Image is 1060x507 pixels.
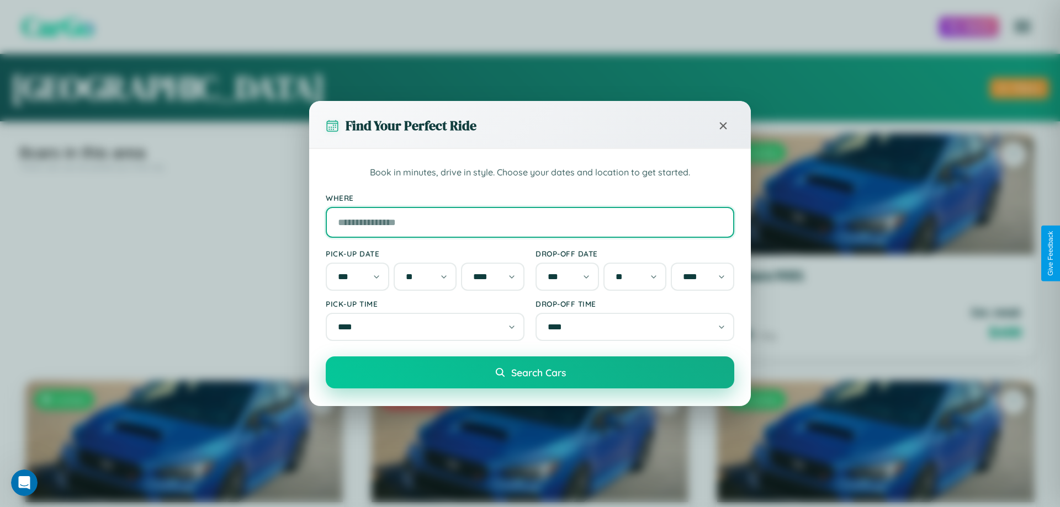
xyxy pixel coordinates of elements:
[536,299,734,308] label: Drop-off Time
[326,166,734,180] p: Book in minutes, drive in style. Choose your dates and location to get started.
[346,116,476,135] h3: Find Your Perfect Ride
[326,193,734,202] label: Where
[326,299,524,308] label: Pick-up Time
[326,356,734,388] button: Search Cars
[326,249,524,258] label: Pick-up Date
[536,249,734,258] label: Drop-off Date
[511,366,566,378] span: Search Cars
